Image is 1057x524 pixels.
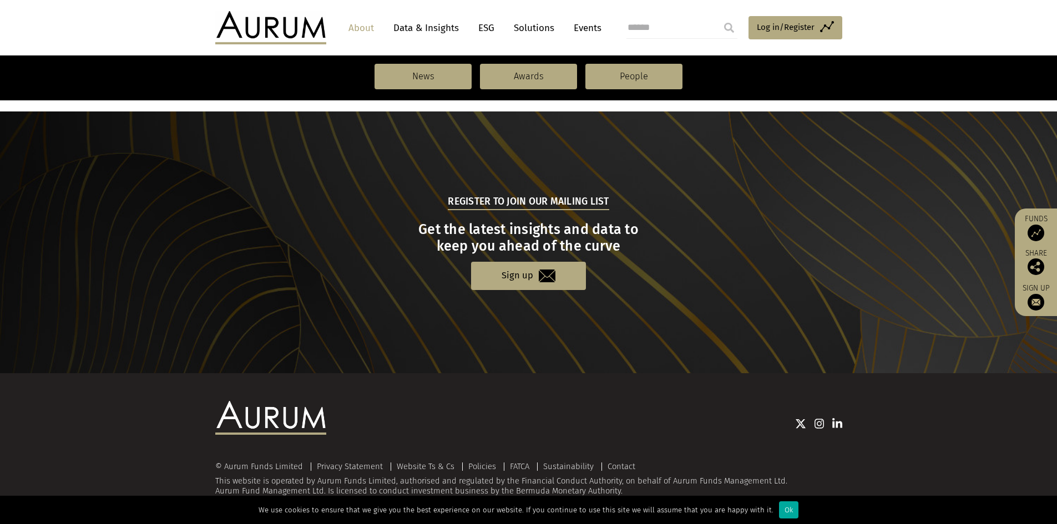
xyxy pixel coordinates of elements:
div: Share [1020,250,1051,275]
img: Share this post [1028,258,1044,275]
img: Aurum [215,11,326,44]
div: This website is operated by Aurum Funds Limited, authorised and regulated by the Financial Conduc... [215,462,842,496]
a: Policies [468,461,496,471]
h3: Get the latest insights and data to keep you ahead of the curve [216,221,841,255]
a: Log in/Register [749,16,842,39]
a: Awards [480,64,577,89]
a: About [343,18,380,38]
a: Events [568,18,601,38]
a: Privacy Statement [317,461,383,471]
a: Data & Insights [388,18,464,38]
img: Aurum Logo [215,401,326,434]
span: Log in/Register [757,21,815,34]
a: Sign up [471,262,586,290]
a: People [585,64,682,89]
h5: Register to join our mailing list [448,195,609,210]
a: Funds [1020,214,1051,241]
img: Sign up to our newsletter [1028,294,1044,311]
a: Sign up [1020,283,1051,311]
img: Linkedin icon [832,418,842,429]
div: Ok [779,501,798,518]
a: Sustainability [543,461,594,471]
a: Contact [608,461,635,471]
a: Solutions [508,18,560,38]
a: FATCA [510,461,529,471]
a: News [375,64,472,89]
img: Instagram icon [815,418,825,429]
img: Access Funds [1028,225,1044,241]
a: Website Ts & Cs [397,461,454,471]
a: ESG [473,18,500,38]
img: Twitter icon [795,418,806,429]
input: Submit [718,17,740,39]
div: © Aurum Funds Limited [215,462,308,471]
